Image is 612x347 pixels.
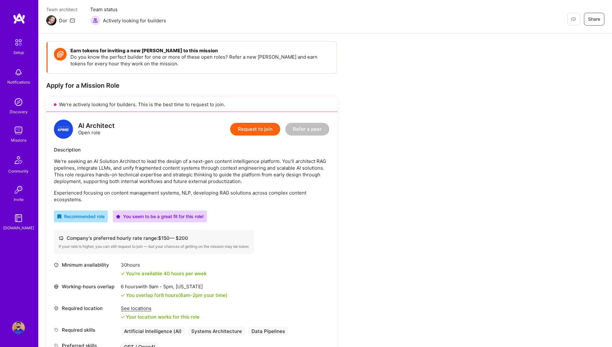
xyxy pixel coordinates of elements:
[148,284,176,290] span: 9am - 5pm ,
[57,213,105,220] div: Recommended role
[54,284,59,289] i: icon World
[54,306,59,311] i: icon Location
[12,124,25,137] img: teamwork
[248,327,288,336] div: Data Pipelines
[7,79,30,85] div: Notifications
[46,81,337,90] div: Apply for a Mission Role
[11,152,26,168] img: Community
[116,214,120,219] i: icon PurpleStar
[46,97,337,112] div: We’re actively looking for builders. This is the best time to request to join.
[285,123,329,136] button: Refer a peer
[121,327,185,336] div: Artificial Intelligence (AI)
[54,48,67,61] img: Token icon
[54,327,118,333] div: Required skills
[12,183,25,196] img: Invite
[90,6,166,13] span: Team status
[121,315,125,319] i: icon Check
[59,17,67,24] div: Dor
[121,272,125,276] i: icon Check
[14,196,24,203] div: Invite
[116,213,204,220] div: You seem to be a great fit for this role!
[12,212,25,225] img: guide book
[11,321,26,334] a: User Avatar
[121,314,200,320] div: Your location works for this role
[588,16,600,22] span: Share
[54,283,118,290] div: Working-hours overlap
[54,262,118,268] div: Minimum availability
[571,17,576,22] i: icon EyeClosed
[70,54,330,67] p: Do you know the perfect builder for one or more of these open roles? Refer a new [PERSON_NAME] an...
[13,49,24,56] div: Setup
[121,270,207,277] div: You're available 40 hours per week
[121,283,228,290] div: 6 hours with [US_STATE]
[12,96,25,108] img: discovery
[54,189,329,203] p: Experienced focusing on content management systems, NLP, developing RAG solutions across complex ...
[54,120,73,139] img: logo
[230,123,280,136] button: Request to join
[584,13,604,26] button: Share
[78,122,115,136] div: Open role
[90,15,100,26] img: Actively looking for builders
[188,327,245,336] div: Systems Architecture
[54,328,59,332] i: icon Tag
[54,146,329,153] div: Description
[59,244,249,249] div: If your rate is higher, you can still request to join — but your chances of getting on the missio...
[103,17,166,24] span: Actively looking for builders
[46,6,77,13] span: Team architect
[46,15,56,26] img: Team Architect
[59,235,249,241] div: Company's preferred hourly rate range: $ 150 — $ 200
[8,168,29,174] div: Community
[54,158,329,185] p: We're seeking an AI Solution Architect to lead the design of a next-gen content intelligence plat...
[54,305,118,312] div: Required location
[180,292,202,298] span: 6am - 2pm
[126,292,228,299] div: You overlap for 8 hours ( your time)
[121,293,125,297] i: icon Check
[121,305,200,312] div: See locations
[70,48,330,54] h4: Earn tokens for inviting a new [PERSON_NAME] to this mission
[10,108,28,115] div: Discovery
[12,36,25,49] img: setup
[12,66,25,79] img: bell
[11,137,26,144] div: Missions
[13,13,25,24] img: logo
[57,214,62,219] i: icon RecommendedBadge
[12,321,25,334] img: User Avatar
[78,122,115,129] div: AI Architect
[3,225,34,231] div: [DOMAIN_NAME]
[54,262,59,267] i: icon Clock
[121,262,207,268] div: 30 hours
[70,18,75,23] i: icon Mail
[59,236,63,240] i: icon Cash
